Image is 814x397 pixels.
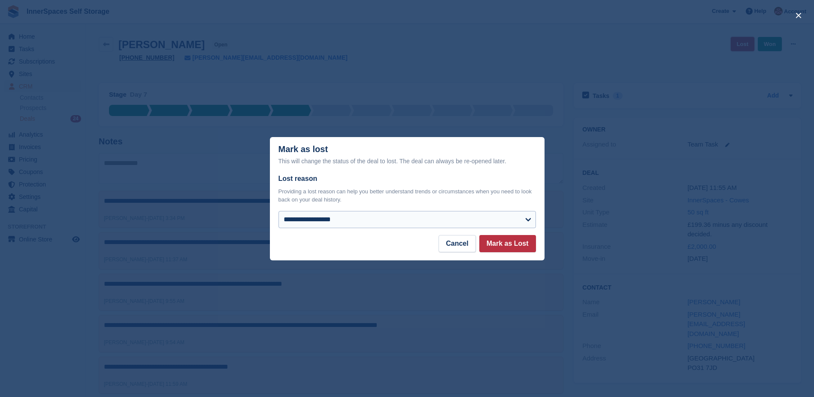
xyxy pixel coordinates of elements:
[439,235,475,252] button: Cancel
[479,235,536,252] button: Mark as Lost
[278,187,536,204] p: Providing a lost reason can help you better understand trends or circumstances when you need to l...
[792,9,805,22] button: close
[278,174,536,184] label: Lost reason
[278,144,536,166] div: Mark as lost
[278,156,536,166] div: This will change the status of the deal to lost. The deal can always be re-opened later.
